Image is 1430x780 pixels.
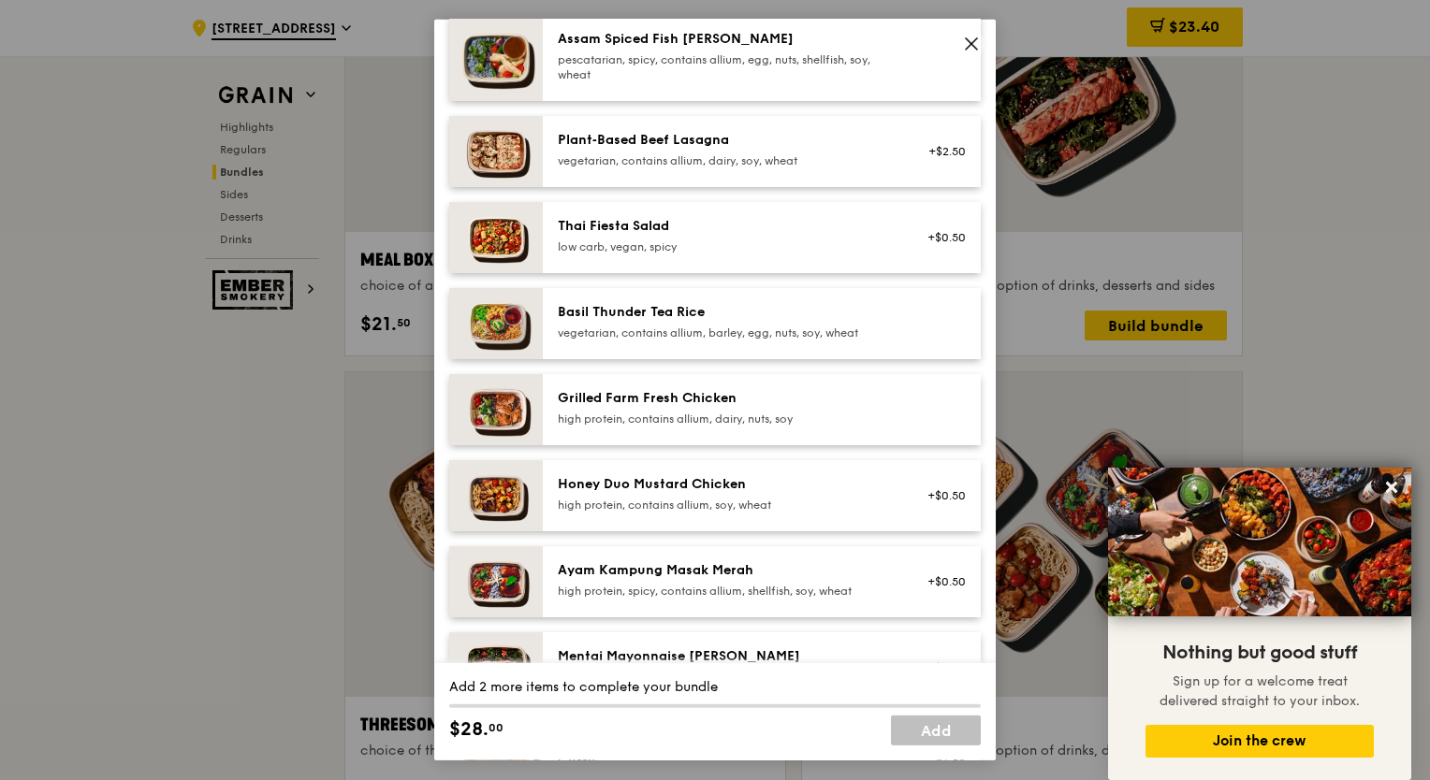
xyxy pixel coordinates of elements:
[916,144,966,159] div: +$2.50
[558,389,894,408] div: Grilled Farm Fresh Chicken
[1145,725,1374,758] button: Join the crew
[916,488,966,503] div: +$0.50
[449,288,543,359] img: daily_normal_HORZ-Basil-Thunder-Tea-Rice.jpg
[558,131,894,150] div: Plant‑Based Beef Lasagna
[916,660,966,675] div: +$5.00
[558,647,894,666] div: Mentai Mayonnaise [PERSON_NAME]
[1160,673,1360,709] span: Sign up for a welcome treat delivered straight to your inbox.
[916,574,966,589] div: +$0.50
[558,52,894,82] div: pescatarian, spicy, contains allium, egg, nuts, shellfish, soy, wheat
[916,230,966,245] div: +$0.50
[489,720,503,735] span: 00
[449,116,543,187] img: daily_normal_Citrusy-Cauliflower-Plant-Based-Lasagna-HORZ.jpg
[558,303,894,322] div: Basil Thunder Tea Rice
[1162,642,1357,664] span: Nothing but good stuff
[449,632,543,703] img: daily_normal_Mentai-Mayonnaise-Aburi-Salmon-HORZ.jpg
[449,202,543,273] img: daily_normal_Thai_Fiesta_Salad__Horizontal_.jpg
[891,715,981,745] a: Add
[558,239,894,254] div: low carb, vegan, spicy
[449,374,543,445] img: daily_normal_HORZ-Grilled-Farm-Fresh-Chicken.jpg
[449,546,543,617] img: daily_normal_Ayam_Kampung_Masak_Merah_Horizontal_.jpg
[558,561,894,580] div: Ayam Kampung Masak Merah
[558,584,894,599] div: high protein, spicy, contains allium, shellfish, soy, wheat
[449,460,543,531] img: daily_normal_Honey_Duo_Mustard_Chicken__Horizontal_.jpg
[558,325,894,340] div: vegetarian, contains allium, barley, egg, nuts, soy, wheat
[558,412,894,426] div: high protein, contains allium, dairy, nuts, soy
[558,30,894,49] div: Assam Spiced Fish [PERSON_NAME]
[449,15,543,101] img: daily_normal_Assam_Spiced_Fish_Curry__Horizontal_.jpg
[449,715,489,744] span: $28.
[558,153,894,168] div: vegetarian, contains allium, dairy, soy, wheat
[558,475,894,494] div: Honey Duo Mustard Chicken
[558,217,894,236] div: Thai Fiesta Salad
[449,678,981,697] div: Add 2 more items to complete your bundle
[1108,468,1411,616] img: DSC07876-Edit02-Large.jpeg
[558,498,894,513] div: high protein, contains allium, soy, wheat
[1377,472,1407,502] button: Close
